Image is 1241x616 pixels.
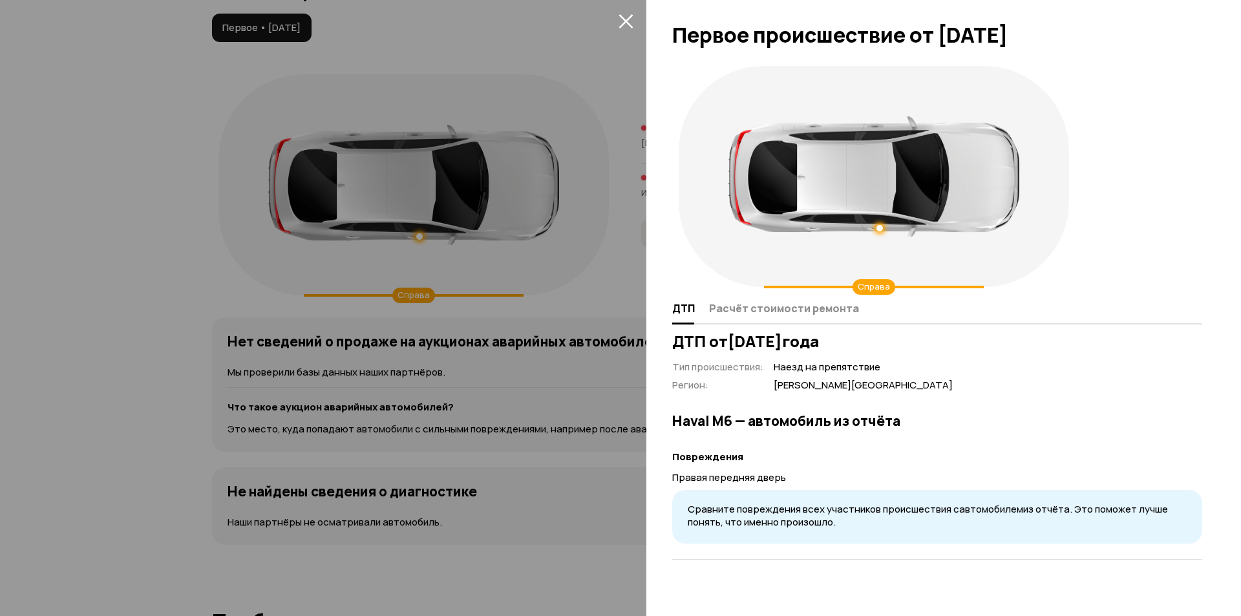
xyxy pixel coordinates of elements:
span: Сравните повреждения всех участников происшествия с автомобилем из отчёта. Это поможет лучше поня... [688,502,1168,529]
strong: Повреждения [672,450,743,463]
span: Регион : [672,378,708,392]
h3: Haval M6 — автомобиль из отчёта [672,412,900,429]
button: закрыть [615,10,636,31]
span: Расчёт стоимости ремонта [709,302,859,315]
h3: ДТП от [DATE] года [672,332,1202,350]
p: Правая передняя дверь [672,471,1202,485]
span: [PERSON_NAME][GEOGRAPHIC_DATA] [774,379,953,392]
span: ДТП [672,302,695,315]
span: Тип происшествия : [672,360,763,374]
div: Справа [853,279,895,295]
span: Наезд на препятствие [774,361,953,374]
